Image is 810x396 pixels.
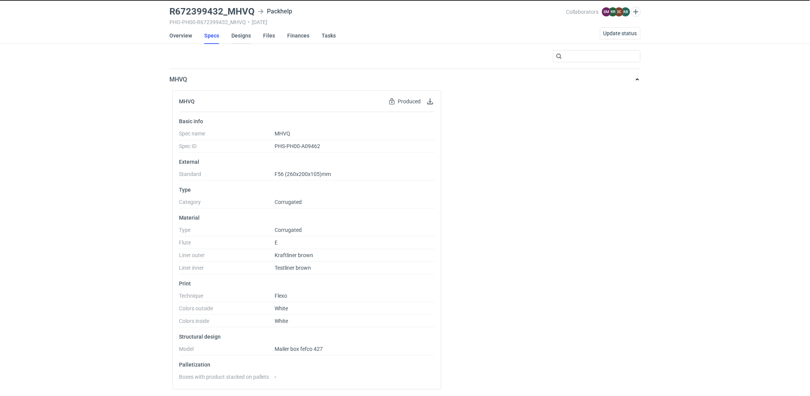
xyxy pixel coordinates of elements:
[179,280,435,287] p: Print
[275,227,302,233] span: Corrugated
[179,199,275,209] dt: Category
[263,27,275,44] a: Files
[169,27,192,44] a: Overview
[426,97,435,106] button: Download specification
[566,9,599,15] span: Collaborators
[602,7,611,16] figcaption: SM
[258,7,292,16] div: Packhelp
[275,130,291,137] span: MHVQ
[621,7,630,16] figcaption: AB
[275,240,278,246] span: E
[600,27,641,39] button: Update status
[179,227,275,236] dt: Type
[631,7,641,17] button: Edit collaborators
[275,265,311,271] span: Testliner brown
[275,346,323,352] span: Mailer box fefco 427
[287,27,309,44] a: Finances
[322,27,336,44] a: Tasks
[603,31,637,36] span: Update status
[179,265,275,274] dt: Liner inner
[231,27,251,44] a: Designs
[204,27,219,44] a: Specs
[169,7,255,16] h3: R672399432_MHVQ
[275,199,302,205] span: Corrugated
[179,187,435,193] p: Type
[179,252,275,262] dt: Liner outer
[179,130,275,140] dt: Spec name
[179,143,275,153] dt: Spec ID
[179,374,275,383] dt: Boxes with product stacked on pallets
[179,346,275,355] dt: Model
[275,318,288,324] span: White
[248,19,250,25] span: •
[179,362,435,368] p: Palletization
[275,374,277,380] span: -
[179,215,435,221] p: Material
[179,305,275,315] dt: Colors outside
[179,318,275,328] dt: Colors inside
[615,7,624,16] figcaption: SC
[387,97,423,106] div: Produced
[179,159,435,165] p: External
[275,143,320,149] span: PHS-PH00-A09462
[275,305,288,311] span: White
[275,171,331,177] span: F56 (260x200x105)mm
[179,293,275,302] dt: Technique
[608,7,618,16] figcaption: WR
[179,171,275,181] dt: Standard
[179,118,435,124] p: Basic info
[275,252,314,258] span: Kraftliner brown
[179,240,275,249] dt: Flute
[179,334,435,340] p: Structural design
[275,293,288,299] span: Flexo
[169,75,187,84] p: MHVQ
[169,19,566,25] div: PHO-PH00-R672399432_MHVQ [DATE]
[179,98,195,104] h2: MHVQ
